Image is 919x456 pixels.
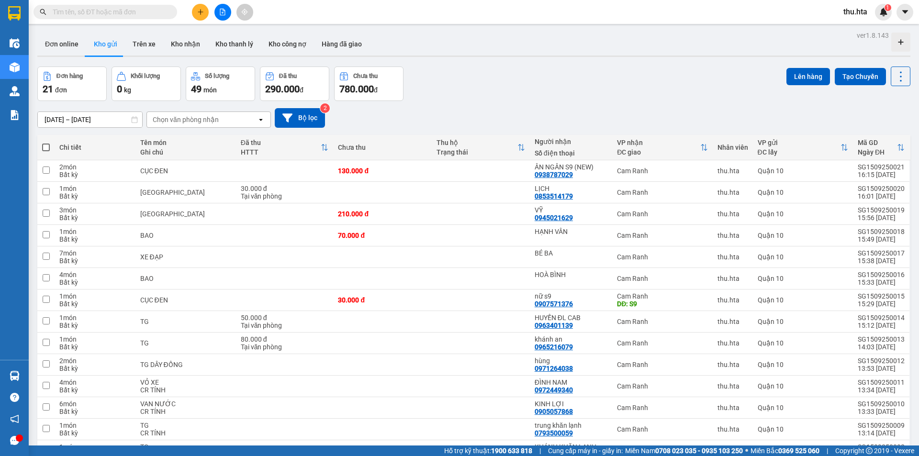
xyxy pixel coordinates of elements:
[535,192,573,200] div: 0853514179
[758,296,848,304] div: Quận 10
[858,386,905,394] div: 13:34 [DATE]
[535,171,573,178] div: 0938787029
[617,139,700,146] div: VP nhận
[535,138,607,145] div: Người nhận
[617,300,707,308] div: DĐ: S9
[191,83,202,95] span: 49
[140,443,231,451] div: TG
[717,144,748,151] div: Nhân viên
[535,214,573,222] div: 0945021629
[858,192,905,200] div: 16:01 [DATE]
[858,314,905,322] div: SG1509250014
[338,210,426,218] div: 210.000 đ
[758,232,848,239] div: Quận 10
[535,429,573,437] div: 0793500059
[535,228,607,235] div: HẠNH VÂN
[241,148,321,156] div: HTTT
[59,443,130,451] div: 1 món
[717,189,748,196] div: thu.hta
[10,86,20,96] img: warehouse-icon
[86,33,125,56] button: Kho gửi
[59,422,130,429] div: 1 món
[10,371,20,381] img: warehouse-icon
[163,33,208,56] button: Kho nhận
[535,400,607,408] div: KINH LỢI
[753,135,853,160] th: Toggle SortBy
[835,68,886,85] button: Tạo Chuyến
[59,292,130,300] div: 1 món
[891,33,910,52] div: Tạo kho hàng mới
[535,206,607,214] div: VỸ
[617,382,707,390] div: Cam Ranh
[717,253,748,261] div: thu.hta
[80,45,132,57] li: (c) 2017
[241,192,329,200] div: Tại văn phòng
[612,135,712,160] th: Toggle SortBy
[140,429,231,437] div: CR TÍNH
[535,314,607,322] div: HUYỀN ĐL CAB
[758,404,848,412] div: Quận 10
[758,361,848,368] div: Quận 10
[535,149,607,157] div: Số điện thoại
[858,214,905,222] div: 15:56 [DATE]
[59,400,130,408] div: 6 món
[140,339,231,347] div: TG
[261,33,314,56] button: Kho công nợ
[535,163,607,171] div: ÂN NGÂN S9 (NEW)
[858,443,905,451] div: SG1509250008
[59,300,130,308] div: Bất kỳ
[59,249,130,257] div: 7 món
[617,232,707,239] div: Cam Ranh
[338,232,426,239] div: 70.000 đ
[140,296,231,304] div: CỤC ĐEN
[858,335,905,343] div: SG1509250013
[535,292,607,300] div: nữ s9
[858,139,897,146] div: Mã GD
[140,253,231,261] div: XE ĐẠP
[10,436,19,445] span: message
[8,6,21,21] img: logo-vxr
[858,163,905,171] div: SG1509250021
[437,148,517,156] div: Trạng thái
[55,86,67,94] span: đơn
[140,139,231,146] div: Tên món
[153,115,219,124] div: Chọn văn phòng nhận
[241,335,329,343] div: 80.000 đ
[858,357,905,365] div: SG1509250012
[858,206,905,214] div: SG1509250019
[437,139,517,146] div: Thu hộ
[535,357,607,365] div: hùng
[717,382,748,390] div: thu.hta
[59,214,130,222] div: Bất kỳ
[758,425,848,433] div: Quận 10
[59,314,130,322] div: 1 món
[80,36,132,44] b: [DOMAIN_NAME]
[338,144,426,151] div: Chưa thu
[59,343,130,351] div: Bất kỳ
[836,6,875,18] span: thu.hta
[596,443,602,451] span: ...
[539,445,541,456] span: |
[140,148,231,156] div: Ghi chú
[617,292,707,300] div: Cam Ranh
[617,339,707,347] div: Cam Ranh
[535,365,573,372] div: 0971264038
[535,386,573,394] div: 0972449340
[236,4,253,21] button: aim
[858,249,905,257] div: SG1509250017
[886,4,889,11] span: 1
[717,167,748,175] div: thu.hta
[53,7,166,17] input: Tìm tên, số ĐT hoặc mã đơn
[897,4,913,21] button: caret-down
[717,296,748,304] div: thu.hta
[879,8,888,16] img: icon-new-feature
[535,185,607,192] div: LỊCH
[338,296,426,304] div: 30.000 đ
[59,163,130,171] div: 2 món
[314,33,370,56] button: Hàng đã giao
[59,257,130,265] div: Bất kỳ
[617,404,707,412] div: Cam Ranh
[717,318,748,325] div: thu.hta
[858,171,905,178] div: 16:15 [DATE]
[320,103,330,113] sup: 2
